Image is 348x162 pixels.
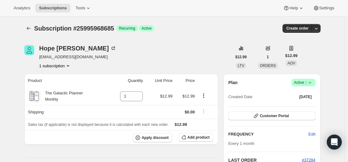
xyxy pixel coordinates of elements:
button: Product actions [39,63,71,69]
small: Monthly [45,97,58,102]
button: Subscriptions [35,4,70,12]
button: Edit [305,129,319,139]
span: ORDERS [260,64,276,68]
span: Every 1 month [228,141,254,146]
span: $12.99 [235,55,247,60]
button: Tools [72,4,95,12]
button: Help [279,4,308,12]
div: The Galactic Planner [41,90,83,102]
button: Product actions [199,92,209,99]
button: Create order [283,24,312,33]
button: $12.99 [232,53,251,61]
span: Sales tax (if applicable) is not displayed because it is calculated with each new order. [28,122,169,127]
img: product img [29,90,40,102]
span: $12.99 [182,94,195,98]
span: Active [142,26,152,31]
span: [EMAIL_ADDRESS][DOMAIN_NAME] [39,54,116,60]
button: Add product [179,133,213,142]
button: Apply discount [133,133,172,142]
h2: FREQUENCY [228,131,308,137]
button: Settings [309,4,338,12]
button: 1 [263,53,273,61]
span: Subscriptions [39,6,67,11]
button: Shipping actions [199,108,209,115]
span: | [306,80,307,85]
span: LTV [238,64,244,68]
button: [DATE] [296,93,316,101]
span: Create order [286,26,308,31]
span: 1 [267,55,269,60]
th: Product [24,74,108,88]
span: Customer Portal [260,113,289,118]
span: AOV [288,61,295,65]
span: Active [294,79,313,86]
span: $0.00 [185,110,195,114]
h2: Plan [228,79,238,86]
th: Quantity [108,74,145,88]
th: Unit Price [145,74,174,88]
span: Settings [319,6,334,11]
span: Tools [75,6,85,11]
th: Price [174,74,197,88]
button: Customer Portal [228,112,315,120]
span: Edit [308,131,315,137]
span: Created Date [228,94,252,100]
div: Open Intercom Messenger [327,135,342,150]
span: Add product [187,135,210,140]
span: Apply discount [142,135,169,140]
button: Subscriptions [24,24,33,33]
span: Recurring [119,26,135,31]
button: Analytics [10,4,34,12]
span: Analytics [14,6,30,11]
span: Subscription #25995968685 [34,25,114,32]
span: Hope Halbrook [24,45,34,55]
span: $12.99 [285,53,298,59]
span: $12.99 [175,122,187,127]
span: Help [289,6,298,11]
span: $12.99 [160,94,172,98]
div: Hope [PERSON_NAME] [39,45,116,51]
span: [DATE] [299,94,312,99]
th: Shipping [24,105,108,119]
